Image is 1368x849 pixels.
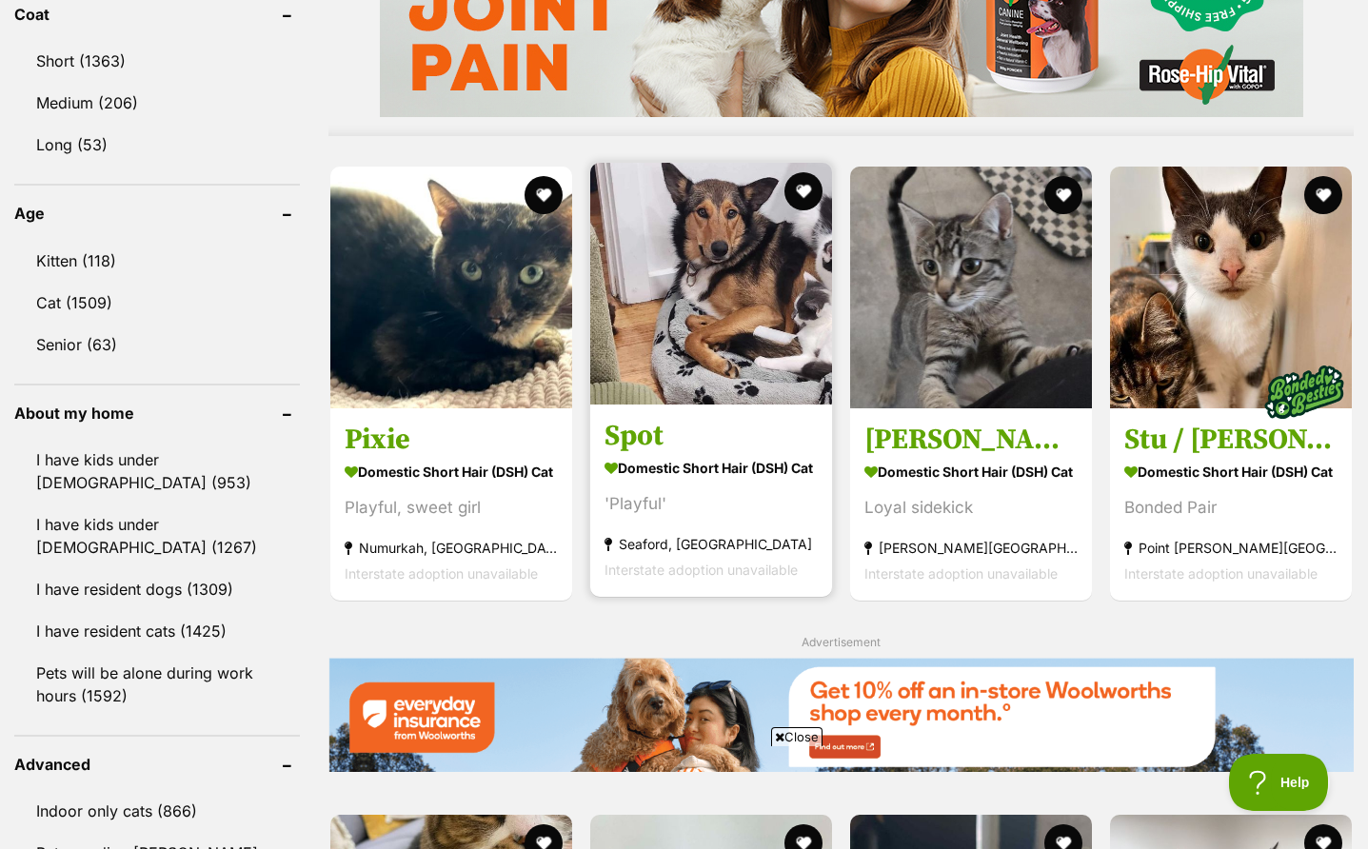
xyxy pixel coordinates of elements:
[14,241,300,281] a: Kitten (118)
[14,41,300,81] a: Short (1363)
[864,565,1058,582] span: Interstate adoption unavailable
[328,658,1354,775] a: Everyday Insurance promotional banner
[771,727,823,746] span: Close
[14,205,300,222] header: Age
[1124,565,1318,582] span: Interstate adoption unavailable
[328,658,1354,772] img: Everyday Insurance promotional banner
[345,495,558,521] div: Playful, sweet girl
[14,653,300,716] a: Pets will be alone during work hours (1592)
[850,407,1092,601] a: [PERSON_NAME] Domestic Short Hair (DSH) Cat Loyal sidekick [PERSON_NAME][GEOGRAPHIC_DATA], [GEOGR...
[525,176,563,214] button: favourite
[14,440,300,503] a: I have kids under [DEMOGRAPHIC_DATA] (953)
[14,405,300,422] header: About my home
[1124,495,1338,521] div: Bonded Pair
[802,635,881,649] span: Advertisement
[1304,176,1342,214] button: favourite
[1110,167,1352,408] img: Stu / Sophie - Domestic Short Hair (DSH) Cat
[14,791,300,831] a: Indoor only cats (866)
[330,407,572,601] a: Pixie Domestic Short Hair (DSH) Cat Playful, sweet girl Numurkah, [GEOGRAPHIC_DATA] Interstate ad...
[590,163,832,405] img: Spot - Domestic Short Hair (DSH) Cat
[14,611,300,651] a: I have resident cats (1425)
[1124,458,1338,485] strong: Domestic Short Hair (DSH) Cat
[605,454,818,482] strong: Domestic Short Hair (DSH) Cat
[14,756,300,773] header: Advanced
[864,495,1078,521] div: Loyal sidekick
[605,418,818,454] h3: Spot
[14,283,300,323] a: Cat (1509)
[1124,422,1338,458] h3: Stu / [PERSON_NAME]
[864,458,1078,485] strong: Domestic Short Hair (DSH) Cat
[14,325,300,365] a: Senior (63)
[1257,345,1352,440] img: bonded besties
[1044,176,1082,214] button: favourite
[345,535,558,561] strong: Numurkah, [GEOGRAPHIC_DATA]
[1124,535,1338,561] strong: Point [PERSON_NAME][GEOGRAPHIC_DATA]
[864,422,1078,458] h3: [PERSON_NAME]
[850,167,1092,408] img: Frankie - Domestic Short Hair (DSH) Cat
[605,531,818,557] strong: Seaford, [GEOGRAPHIC_DATA]
[864,535,1078,561] strong: [PERSON_NAME][GEOGRAPHIC_DATA], [GEOGRAPHIC_DATA]
[1229,754,1330,811] iframe: Help Scout Beacon - Open
[1110,407,1352,601] a: Stu / [PERSON_NAME] Domestic Short Hair (DSH) Cat Bonded Pair Point [PERSON_NAME][GEOGRAPHIC_DATA...
[14,6,300,23] header: Coat
[345,565,538,582] span: Interstate adoption unavailable
[605,491,818,517] div: 'Playful'
[784,172,823,210] button: favourite
[330,167,572,408] img: Pixie - Domestic Short Hair (DSH) Cat
[338,754,1031,839] iframe: Advertisement
[14,83,300,123] a: Medium (206)
[14,569,300,609] a: I have resident dogs (1309)
[590,404,832,597] a: Spot Domestic Short Hair (DSH) Cat 'Playful' Seaford, [GEOGRAPHIC_DATA] Interstate adoption unava...
[605,562,798,578] span: Interstate adoption unavailable
[345,458,558,485] strong: Domestic Short Hair (DSH) Cat
[345,422,558,458] h3: Pixie
[14,125,300,165] a: Long (53)
[14,504,300,567] a: I have kids under [DEMOGRAPHIC_DATA] (1267)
